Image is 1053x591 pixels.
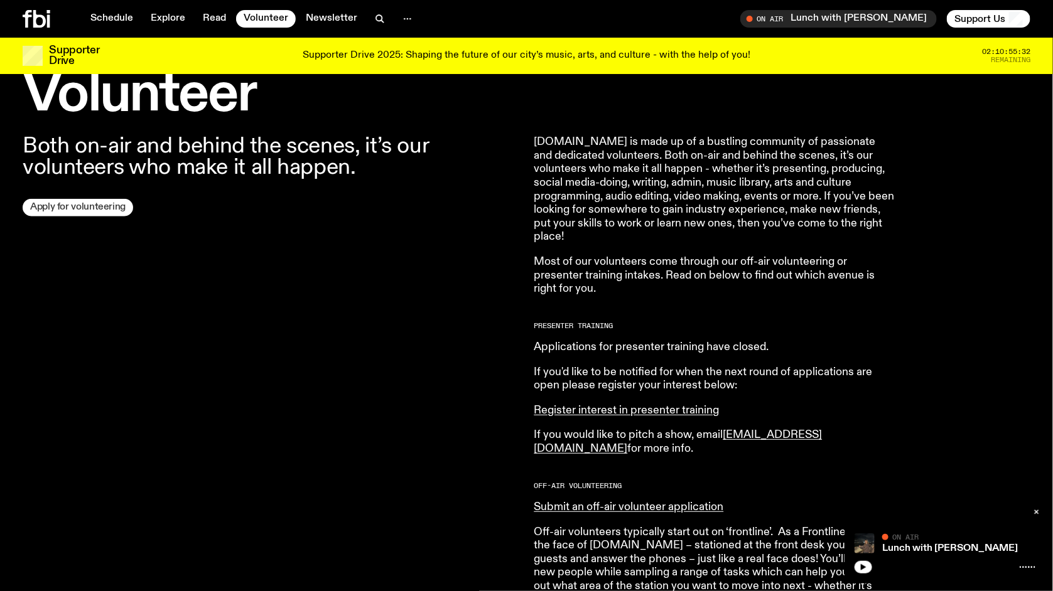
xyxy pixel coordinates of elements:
h1: Volunteer [23,70,519,120]
p: Most of our volunteers come through our off-air volunteering or presenter training intakes. Read ... [534,255,896,296]
button: Support Us [947,10,1030,28]
a: Explore [143,10,193,28]
h2: Presenter Training [534,322,896,329]
a: Volunteer [236,10,296,28]
button: On AirLunch with [PERSON_NAME] [740,10,937,28]
h2: Off-Air Volunteering [534,482,896,489]
span: Remaining [991,56,1030,63]
a: Newsletter [298,10,365,28]
img: Izzy Page stands above looking down at Opera Bar. She poses in front of the Harbour Bridge in the... [855,533,875,553]
a: Apply for volunteering [23,199,133,216]
a: Read [195,10,234,28]
a: Submit an off-air volunteer application [534,501,724,513]
a: Lunch with [PERSON_NAME] [882,543,1018,553]
span: Support Us [954,13,1005,24]
a: Schedule [83,10,141,28]
p: If you'd like to be notified for when the next round of applications are open please register you... [534,366,896,393]
span: 02:10:55:32 [982,48,1030,55]
p: Applications for presenter training have closed. [534,341,896,354]
p: Both on-air and behind the scenes, it’s our volunteers who make it all happen. [23,136,519,178]
p: Supporter Drive 2025: Shaping the future of our city’s music, arts, and culture - with the help o... [303,50,750,61]
p: If you would like to pitch a show, email for more info. [534,429,896,455]
a: Register interest in presenter training [534,405,720,416]
p: [DOMAIN_NAME] is made up of a bustling community of passionate and dedicated volunteers. Both on-... [534,136,896,244]
span: On Air [892,533,919,541]
h3: Supporter Drive [49,45,99,67]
